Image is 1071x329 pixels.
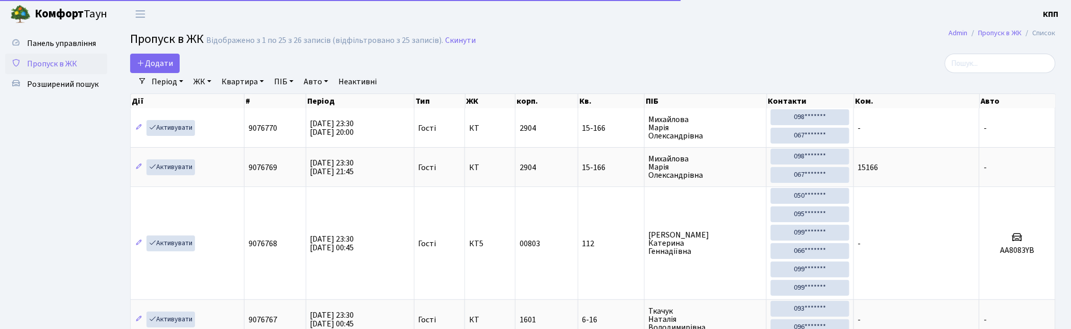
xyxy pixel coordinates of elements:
[130,30,204,48] span: Пропуск в ЖК
[306,94,415,108] th: Період
[582,316,640,324] span: 6-16
[35,6,84,22] b: Комфорт
[245,94,306,108] th: #
[310,157,354,177] span: [DATE] 23:30 [DATE] 21:45
[415,94,466,108] th: Тип
[5,33,107,54] a: Панель управління
[137,58,173,69] span: Додати
[10,4,31,25] img: logo.png
[984,123,987,134] span: -
[189,73,215,90] a: ЖК
[520,123,536,134] span: 2904
[984,162,987,173] span: -
[466,94,516,108] th: ЖК
[582,240,640,248] span: 112
[649,115,762,140] span: Михайлова Марія Олександрівна
[27,38,96,49] span: Панель управління
[147,159,195,175] a: Активувати
[419,240,436,248] span: Гості
[27,58,77,69] span: Пропуск в ЖК
[249,238,277,249] span: 9076768
[147,312,195,327] a: Активувати
[334,73,381,90] a: Неактивні
[945,54,1056,73] input: Пошук...
[516,94,578,108] th: корп.
[419,316,436,324] span: Гості
[469,163,511,172] span: КТ
[934,22,1071,44] nav: breadcrumb
[582,163,640,172] span: 15-166
[300,73,332,90] a: Авто
[27,79,99,90] span: Розширений пошук
[445,36,476,45] a: Скинути
[419,163,436,172] span: Гості
[645,94,767,108] th: ПІБ
[249,314,277,325] span: 9076767
[578,94,645,108] th: Кв.
[520,314,536,325] span: 1601
[767,94,855,108] th: Контакти
[310,233,354,253] span: [DATE] 23:30 [DATE] 00:45
[520,162,536,173] span: 2904
[148,73,187,90] a: Період
[855,94,980,108] th: Ком.
[858,314,861,325] span: -
[979,28,1022,38] a: Пропуск в ЖК
[1043,8,1059,20] a: КПП
[520,238,540,249] span: 00803
[5,74,107,95] a: Розширений пошук
[984,314,987,325] span: -
[130,54,180,73] a: Додати
[1022,28,1056,39] li: Список
[128,6,153,22] button: Переключити навігацію
[147,120,195,136] a: Активувати
[984,246,1051,255] h5: AA8083YB
[858,162,879,173] span: 15166
[469,316,511,324] span: КТ
[131,94,245,108] th: Дії
[310,118,354,138] span: [DATE] 23:30 [DATE] 20:00
[469,240,511,248] span: КТ5
[147,236,195,251] a: Активувати
[1043,9,1059,20] b: КПП
[419,124,436,132] span: Гості
[649,155,762,179] span: Михайлова Марія Олександрівна
[980,94,1056,108] th: Авто
[249,162,277,173] span: 9076769
[858,123,861,134] span: -
[217,73,268,90] a: Квартира
[949,28,968,38] a: Admin
[35,6,107,23] span: Таун
[270,73,298,90] a: ПІБ
[582,124,640,132] span: 15-166
[206,36,443,45] div: Відображено з 1 по 25 з 26 записів (відфільтровано з 25 записів).
[469,124,511,132] span: КТ
[858,238,861,249] span: -
[649,231,762,255] span: [PERSON_NAME] Катерина Геннадіївна
[5,54,107,74] a: Пропуск в ЖК
[249,123,277,134] span: 9076770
